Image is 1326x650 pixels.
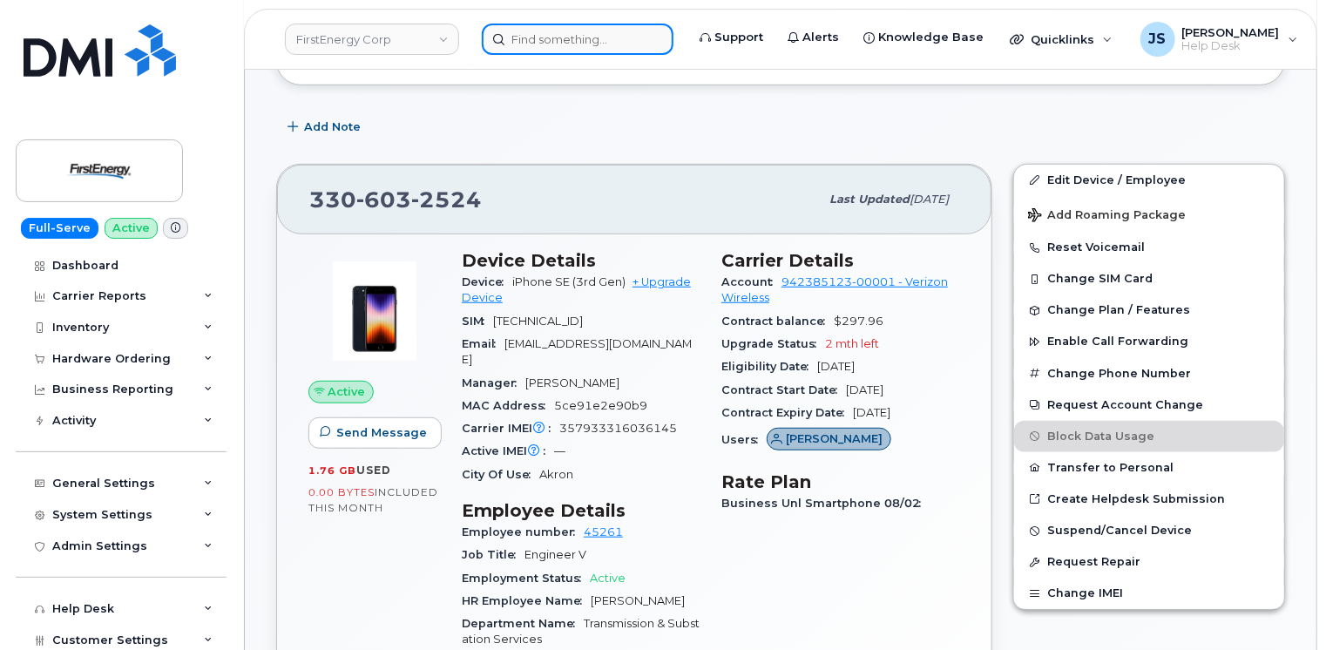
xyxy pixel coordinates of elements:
img: image20231002-3703462-1angbar.jpeg [322,259,427,363]
h3: Employee Details [462,500,700,521]
span: [DATE] [846,383,883,396]
span: Business Unl Smartphone 08/02 [721,497,930,510]
span: Eligibility Date [721,360,817,373]
span: Help Desk [1182,39,1280,53]
div: Jacob Shepherd [1128,22,1310,57]
span: Active [328,383,366,400]
span: 1.76 GB [308,464,356,477]
div: Quicklinks [998,22,1125,57]
span: 330 [309,186,482,213]
span: Suspend/Cancel Device [1047,525,1192,538]
span: Contract Start Date [721,383,846,396]
span: Send Message [336,424,427,441]
span: Upgrade Status [721,337,825,350]
span: Change Plan / Features [1047,304,1190,317]
a: Edit Device / Employee [1014,165,1284,196]
span: [DATE] [817,360,855,373]
a: [PERSON_NAME] [767,433,891,446]
a: Alerts [775,20,851,55]
span: Add Roaming Package [1028,208,1186,225]
span: 2 mth left [825,337,879,350]
span: 5ce91e2e90b9 [554,399,647,412]
span: $297.96 [834,315,883,328]
span: HR Employee Name [462,594,591,607]
span: [PERSON_NAME] [525,376,619,389]
span: Enable Call Forwarding [1047,335,1188,349]
span: Account [721,275,781,288]
button: Reset Voicemail [1014,232,1284,263]
span: [PERSON_NAME] [1182,25,1280,39]
span: 0.00 Bytes [308,486,375,498]
span: [DATE] [910,193,949,206]
span: Employment Status [462,572,590,585]
span: 2524 [411,186,482,213]
span: [TECHNICAL_ID] [493,315,583,328]
span: [PERSON_NAME] [787,430,883,447]
span: Active IMEI [462,444,554,457]
span: 603 [356,186,411,213]
span: Knowledge Base [878,29,984,46]
button: Suspend/Cancel Device [1014,515,1284,546]
span: Department Name [462,617,584,630]
button: Request Account Change [1014,389,1284,421]
h3: Device Details [462,250,700,271]
span: Quicklinks [1031,32,1094,46]
button: Send Message [308,417,442,449]
span: Device [462,275,512,288]
span: Engineer V [524,548,586,561]
span: Akron [539,468,573,481]
button: Change SIM Card [1014,263,1284,295]
span: JS [1149,29,1167,50]
a: Create Helpdesk Submission [1014,484,1284,515]
span: Active [590,572,626,585]
span: Carrier IMEI [462,422,559,435]
span: SIM [462,315,493,328]
span: MAC Address [462,399,554,412]
button: Change Phone Number [1014,358,1284,389]
span: Email [462,337,504,350]
h3: Carrier Details [721,250,960,271]
span: [DATE] [853,406,890,419]
span: Manager [462,376,525,389]
a: 942385123-00001 - Verizon Wireless [721,275,948,304]
a: FirstEnergy Corp [285,24,459,55]
iframe: Messenger Launcher [1250,574,1313,637]
span: Job Title [462,548,524,561]
input: Find something... [482,24,673,55]
span: City Of Use [462,468,539,481]
button: Change IMEI [1014,578,1284,609]
button: Add Note [276,112,375,143]
a: Support [687,20,775,55]
span: Contract balance [721,315,834,328]
span: [PERSON_NAME] [591,594,685,607]
span: used [356,464,391,477]
span: — [554,444,565,457]
button: Add Roaming Package [1014,196,1284,232]
button: Enable Call Forwarding [1014,326,1284,357]
span: Add Note [304,118,361,135]
button: Request Repair [1014,546,1284,578]
button: Change Plan / Features [1014,295,1284,326]
span: iPhone SE (3rd Gen) [512,275,626,288]
span: [EMAIL_ADDRESS][DOMAIN_NAME] [462,337,692,366]
span: Last updated [829,193,910,206]
a: 45261 [584,525,623,538]
span: Contract Expiry Date [721,406,853,419]
button: Transfer to Personal [1014,452,1284,484]
span: Support [714,29,763,46]
span: Employee number [462,525,584,538]
h3: Rate Plan [721,471,960,492]
span: Alerts [802,29,839,46]
span: 357933316036145 [559,422,677,435]
button: Block Data Usage [1014,421,1284,452]
span: Users [721,433,767,446]
a: Knowledge Base [851,20,996,55]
